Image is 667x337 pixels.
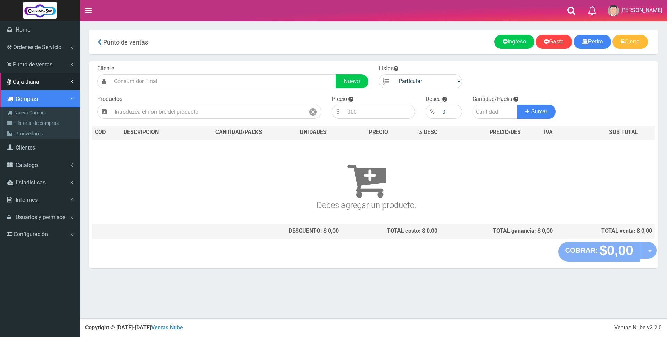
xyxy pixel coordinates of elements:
[85,324,183,331] strong: Copyright © [DATE]-[DATE]
[336,74,368,88] a: Nuevo
[332,105,344,119] div: $
[121,126,192,139] th: DES
[195,227,339,235] div: DESCUENTO: $ 0,00
[536,35,572,49] a: Gasto
[472,105,517,119] input: Cantidad
[426,95,441,103] label: Descu
[369,128,388,136] span: PRECIO
[13,61,52,68] span: Punto de ventas
[599,243,633,258] strong: $0,00
[344,105,415,119] input: 000
[494,35,534,49] a: Ingreso
[16,179,46,186] span: Estadisticas
[92,126,121,139] th: COD
[379,65,398,73] label: Listas
[558,227,652,235] div: TOTAL venta: $ 0,00
[531,109,547,114] span: Sumar
[285,126,341,139] th: UNIDADES
[439,105,462,119] input: 000
[2,107,80,118] a: Nueva Compra
[2,128,80,139] a: Proovedores
[97,65,114,73] label: Cliente
[151,324,183,331] a: Ventas Nube
[517,105,556,119] button: Sumar
[609,128,638,136] span: SUB TOTAL
[16,144,35,151] span: Clientes
[614,324,662,332] div: Ventas Nube v2.2.0
[134,129,159,135] span: CRIPCION
[103,39,148,46] span: Punto de ventas
[13,44,61,50] span: Ordenes de Servicio
[2,118,80,128] a: Historial de compras
[111,105,305,119] input: Introduzca el nombre del producto
[15,131,43,136] span: Proovedores
[558,242,641,262] button: COBRAR: $0,00
[544,129,553,135] span: IVA
[426,105,439,119] div: %
[16,162,38,168] span: Catálogo
[489,129,521,135] span: PRECIO/DES
[472,95,512,103] label: Cantidad/Packs
[16,96,38,102] span: Compras
[13,79,39,85] span: Caja diaria
[14,231,48,238] span: Configuración
[565,247,598,254] strong: COBRAR:
[192,126,285,139] th: CANTIDAD/PACKS
[332,95,347,103] label: Precio
[16,26,30,33] span: Home
[608,5,619,16] img: User Image
[443,227,553,235] div: TOTAL ganancia: $ 0,00
[344,227,437,235] div: TOTAL costo: $ 0,00
[574,35,611,49] a: Retiro
[418,129,437,135] span: % DESC
[16,214,65,220] span: Usuarios y permisos
[16,196,38,203] span: Informes
[23,2,57,19] img: Logo grande
[95,150,638,210] h3: Debes agregar un producto.
[97,95,122,103] label: Productos
[612,35,648,49] a: Cierre
[110,74,336,88] input: Consumidor Final
[620,7,662,14] span: [PERSON_NAME]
